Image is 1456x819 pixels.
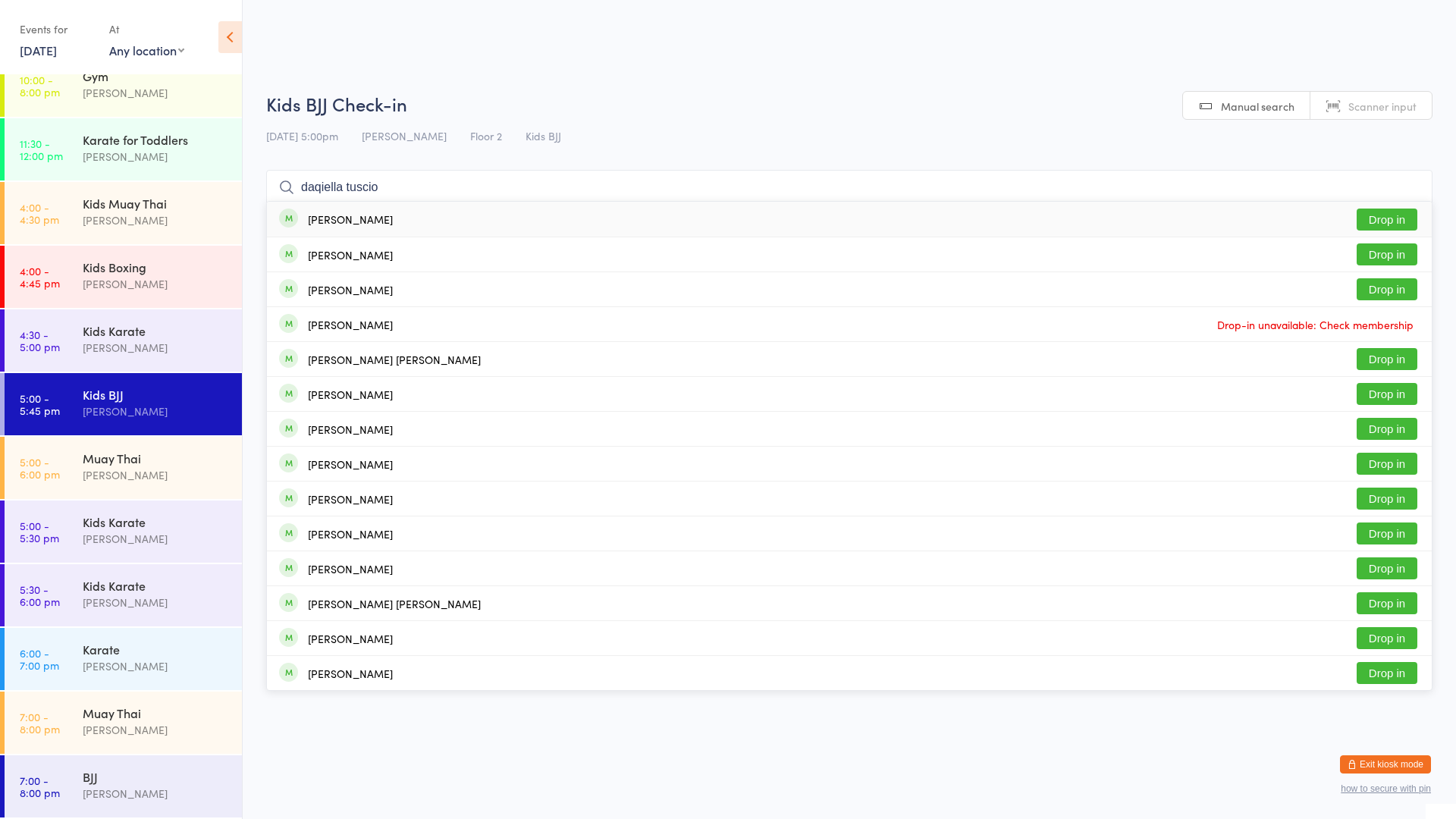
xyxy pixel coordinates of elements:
[20,647,59,671] time: 6:00 - 7:00 pm
[5,628,242,690] a: 6:00 -7:00 pmKarate[PERSON_NAME]
[83,466,229,484] div: [PERSON_NAME]
[308,563,393,575] div: [PERSON_NAME]
[20,583,60,607] time: 5:30 - 6:00 pm
[1357,488,1417,510] button: Drop in
[308,458,393,470] div: [PERSON_NAME]
[5,246,242,308] a: 4:00 -4:45 pmKids Boxing[PERSON_NAME]
[5,373,242,435] a: 5:00 -5:45 pmKids BJJ[PERSON_NAME]
[1357,383,1417,405] button: Drop in
[308,249,393,261] div: [PERSON_NAME]
[308,667,393,679] div: [PERSON_NAME]
[20,456,60,480] time: 5:00 - 6:00 pm
[83,259,229,275] div: Kids Boxing
[83,386,229,403] div: Kids BJJ
[83,577,229,594] div: Kids Karate
[308,284,393,296] div: [PERSON_NAME]
[20,42,57,58] a: [DATE]
[308,318,393,331] div: [PERSON_NAME]
[5,755,242,817] a: 7:00 -8:00 pmBJJ[PERSON_NAME]
[526,128,561,143] span: Kids BJJ
[5,437,242,499] a: 5:00 -6:00 pmMuay Thai[PERSON_NAME]
[1357,627,1417,649] button: Drop in
[308,598,481,610] div: [PERSON_NAME] [PERSON_NAME]
[1357,522,1417,544] button: Drop in
[83,212,229,229] div: [PERSON_NAME]
[5,182,242,244] a: 4:00 -4:30 pmKids Muay Thai[PERSON_NAME]
[20,774,60,799] time: 7:00 - 8:00 pm
[308,493,393,505] div: [PERSON_NAME]
[1357,662,1417,684] button: Drop in
[83,322,229,339] div: Kids Karate
[83,84,229,102] div: [PERSON_NAME]
[362,128,447,143] span: [PERSON_NAME]
[1357,592,1417,614] button: Drop in
[5,500,242,563] a: 5:00 -5:30 pmKids Karate[PERSON_NAME]
[5,309,242,372] a: 4:30 -5:00 pmKids Karate[PERSON_NAME]
[266,128,338,143] span: [DATE] 5:00pm
[20,265,60,289] time: 4:00 - 4:45 pm
[83,704,229,721] div: Muay Thai
[1357,278,1417,300] button: Drop in
[83,67,229,84] div: Gym
[5,564,242,626] a: 5:30 -6:00 pmKids Karate[PERSON_NAME]
[83,721,229,739] div: [PERSON_NAME]
[5,692,242,754] a: 7:00 -8:00 pmMuay Thai[PERSON_NAME]
[1357,243,1417,265] button: Drop in
[308,528,393,540] div: [PERSON_NAME]
[266,91,1432,116] h2: Kids BJJ Check-in
[20,519,59,544] time: 5:00 - 5:30 pm
[83,339,229,356] div: [PERSON_NAME]
[1357,557,1417,579] button: Drop in
[109,17,184,42] div: At
[83,768,229,785] div: BJJ
[1340,755,1431,773] button: Exit kiosk mode
[1221,99,1294,114] span: Manual search
[83,275,229,293] div: [PERSON_NAME]
[83,641,229,657] div: Karate
[308,632,393,645] div: [PERSON_NAME]
[1341,783,1431,794] button: how to secure with pin
[5,55,242,117] a: 10:00 -8:00 pmGym[PERSON_NAME]
[20,201,59,225] time: 4:00 - 4:30 pm
[308,353,481,366] div: [PERSON_NAME] [PERSON_NAME]
[83,148,229,165] div: [PERSON_NAME]
[470,128,502,143] span: Floor 2
[83,403,229,420] div: [PERSON_NAME]
[83,657,229,675] div: [PERSON_NAME]
[1348,99,1417,114] span: Scanner input
[83,513,229,530] div: Kids Karate
[20,328,60,353] time: 4:30 - 5:00 pm
[1357,209,1417,231] button: Drop in
[83,450,229,466] div: Muay Thai
[20,711,60,735] time: 7:00 - 8:00 pm
[308,213,393,225] div: [PERSON_NAME]
[1357,418,1417,440] button: Drop in
[83,195,229,212] div: Kids Muay Thai
[5,118,242,180] a: 11:30 -12:00 pmKarate for Toddlers[PERSON_NAME]
[1213,313,1417,336] span: Drop-in unavailable: Check membership
[20,17,94,42] div: Events for
[83,785,229,802] div: [PERSON_NAME]
[109,42,184,58] div: Any location
[83,594,229,611] div: [PERSON_NAME]
[83,131,229,148] div: Karate for Toddlers
[308,423,393,435] div: [PERSON_NAME]
[83,530,229,548] div: [PERSON_NAME]
[308,388,393,400] div: [PERSON_NAME]
[1357,453,1417,475] button: Drop in
[1357,348,1417,370] button: Drop in
[20,392,60,416] time: 5:00 - 5:45 pm
[266,170,1432,205] input: Search
[20,74,60,98] time: 10:00 - 8:00 pm
[20,137,63,162] time: 11:30 - 12:00 pm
